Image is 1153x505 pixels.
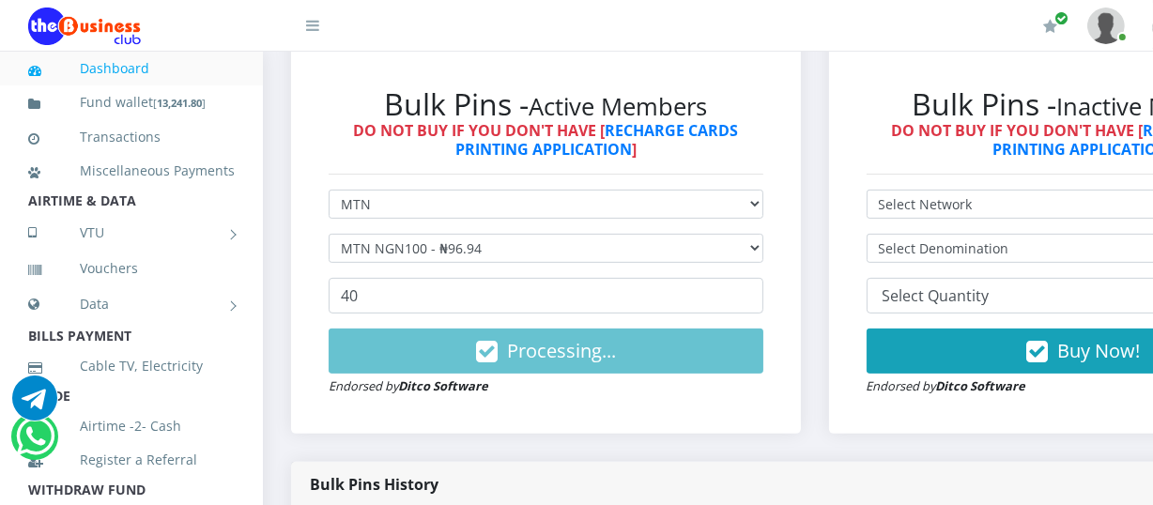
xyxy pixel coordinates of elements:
a: Vouchers [28,247,235,290]
a: VTU [28,209,235,256]
strong: Ditco Software [936,377,1026,394]
strong: Ditco Software [398,377,488,394]
button: Processing... [329,329,763,374]
img: Logo [28,8,141,45]
small: Endorsed by [329,377,488,394]
small: Active Members [529,90,707,123]
a: Cable TV, Electricity [28,344,235,388]
a: Chat for support [16,428,54,459]
a: Data [28,281,235,328]
strong: Bulk Pins History [310,474,438,495]
span: Processing... [507,338,616,363]
span: Renew/Upgrade Subscription [1054,11,1068,25]
input: Enter Quantity [329,278,763,314]
a: Register a Referral [28,438,235,482]
a: Fund wallet[13,241.80] [28,81,235,125]
a: Transactions [28,115,235,159]
small: [ ] [153,96,206,110]
strong: DO NOT BUY IF YOU DON'T HAVE [ ] [353,120,738,159]
a: Airtime -2- Cash [28,405,235,448]
a: RECHARGE CARDS PRINTING APPLICATION [455,120,739,159]
b: 13,241.80 [157,96,202,110]
a: Dashboard [28,47,235,90]
a: Chat for support [12,390,57,421]
a: Miscellaneous Payments [28,149,235,192]
small: Endorsed by [867,377,1026,394]
i: Renew/Upgrade Subscription [1043,19,1057,34]
span: Buy Now! [1057,338,1140,363]
img: User [1087,8,1125,44]
h2: Bulk Pins - [329,86,763,122]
